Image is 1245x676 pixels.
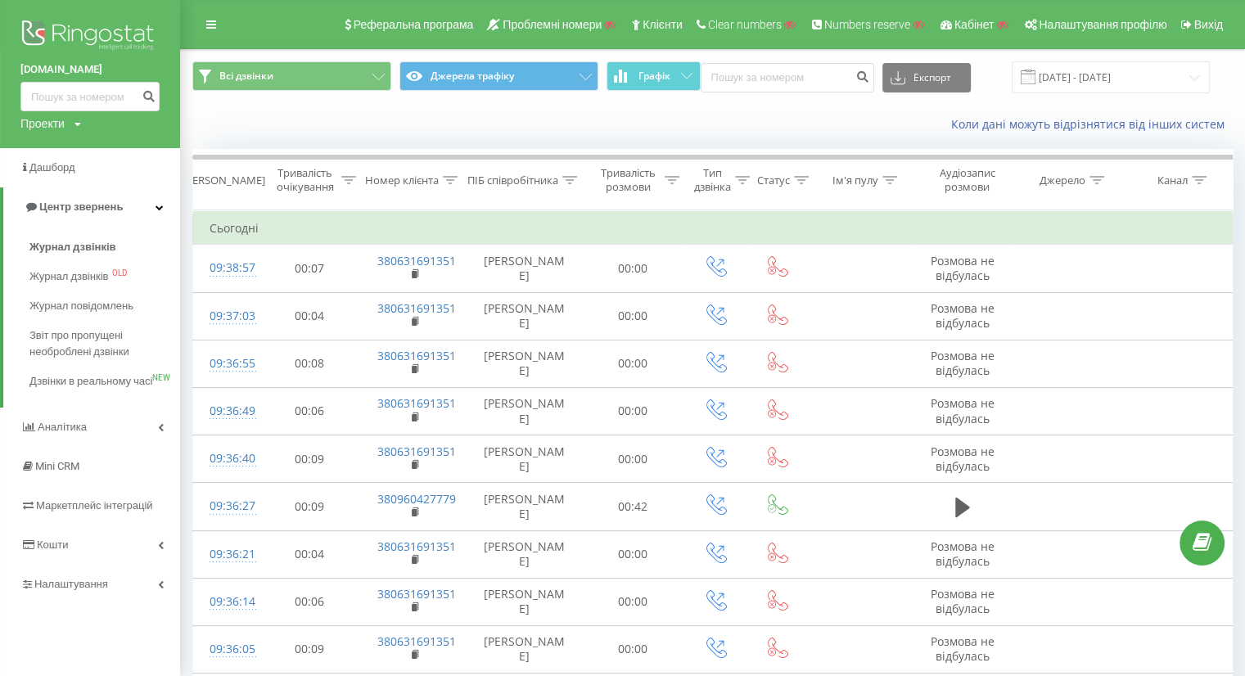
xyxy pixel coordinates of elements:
span: Всі дзвінки [219,70,273,83]
span: Налаштування профілю [1039,18,1166,31]
td: 00:07 [259,245,361,292]
span: Розмова не відбулась [931,395,995,426]
span: Дзвінки в реальному часі [29,373,152,390]
td: [PERSON_NAME] [467,483,582,530]
a: 380631691351 [377,253,456,268]
span: Розмова не відбулась [931,348,995,378]
td: 00:00 [582,340,684,387]
span: Mini CRM [35,460,79,472]
a: [DOMAIN_NAME] [20,61,160,78]
a: Центр звернень [3,187,180,227]
td: 00:06 [259,578,361,625]
a: 380631691351 [377,395,456,411]
div: ПІБ співробітника [467,174,558,187]
div: Канал [1157,174,1188,187]
button: Експорт [882,63,971,92]
div: 09:36:21 [210,539,242,570]
span: Clear numbers [708,18,782,31]
div: 09:36:55 [210,348,242,380]
td: [PERSON_NAME] [467,625,582,673]
td: 00:00 [582,578,684,625]
td: [PERSON_NAME] [467,578,582,625]
span: Аналiтика [38,421,87,433]
div: Джерело [1040,174,1085,187]
td: [PERSON_NAME] [467,387,582,435]
td: 00:00 [582,245,684,292]
td: [PERSON_NAME] [467,530,582,578]
span: Розмова не відбулась [931,633,995,664]
div: Номер клієнта [365,174,439,187]
input: Пошук за номером [701,63,874,92]
div: Статус [757,174,790,187]
td: 00:04 [259,530,361,578]
span: Розмова не відбулась [931,539,995,569]
div: Ім'я пулу [832,174,878,187]
td: 00:42 [582,483,684,530]
span: Центр звернень [39,201,123,213]
td: 00:08 [259,340,361,387]
button: Графік [607,61,701,91]
span: Налаштування [34,578,108,590]
a: Журнал повідомлень [29,291,180,321]
a: Дзвінки в реальному часіNEW [29,367,180,396]
div: [PERSON_NAME] [183,174,265,187]
td: 00:04 [259,292,361,340]
td: [PERSON_NAME] [467,292,582,340]
input: Пошук за номером [20,82,160,111]
div: 09:37:03 [210,300,242,332]
a: 380960427779 [377,491,456,507]
a: Коли дані можуть відрізнятися вiд інших систем [951,116,1233,132]
td: 00:00 [582,625,684,673]
span: Звіт про пропущені необроблені дзвінки [29,327,172,360]
img: Ringostat logo [20,16,160,57]
span: Графік [638,70,670,82]
div: Аудіозапис розмови [927,166,1007,194]
div: 09:36:40 [210,443,242,475]
a: 380631691351 [377,539,456,554]
div: Проекти [20,115,65,132]
a: Звіт про пропущені необроблені дзвінки [29,321,180,367]
span: Розмова не відбулась [931,444,995,474]
button: Джерела трафіку [399,61,598,91]
a: Журнал дзвінків [29,232,180,262]
a: 380631691351 [377,300,456,316]
span: Кабінет [954,18,995,31]
td: 00:09 [259,625,361,673]
span: Журнал дзвінків [29,239,116,255]
td: 00:00 [582,530,684,578]
div: Тривалість розмови [596,166,661,194]
span: Маркетплейс інтеграцій [36,499,153,512]
a: 380631691351 [377,586,456,602]
span: Розмова не відбулась [931,253,995,283]
span: Розмова не відбулась [931,586,995,616]
td: [PERSON_NAME] [467,435,582,483]
a: 380631691351 [377,348,456,363]
div: 09:36:05 [210,633,242,665]
span: Кошти [37,539,68,551]
a: 380631691351 [377,633,456,649]
div: 09:36:14 [210,586,242,618]
span: Розмова не відбулась [931,300,995,331]
div: 09:38:57 [210,252,242,284]
span: Дашборд [29,161,75,174]
td: [PERSON_NAME] [467,340,582,387]
span: Numbers reserve [824,18,910,31]
td: 00:09 [259,483,361,530]
td: 00:06 [259,387,361,435]
span: Клієнти [643,18,683,31]
td: 00:00 [582,292,684,340]
td: [PERSON_NAME] [467,245,582,292]
div: 09:36:49 [210,395,242,427]
span: Вихід [1194,18,1223,31]
span: Проблемні номери [503,18,602,31]
div: Тривалість очікування [273,166,337,194]
a: 380631691351 [377,444,456,459]
td: 00:00 [582,387,684,435]
a: Журнал дзвінківOLD [29,262,180,291]
button: Всі дзвінки [192,61,391,91]
div: Тип дзвінка [694,166,731,194]
span: Журнал дзвінків [29,268,108,285]
div: 09:36:27 [210,490,242,522]
td: 00:09 [259,435,361,483]
td: 00:00 [582,435,684,483]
